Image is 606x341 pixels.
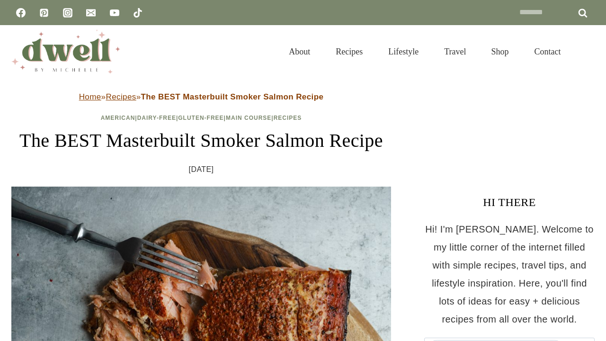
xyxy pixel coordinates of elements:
a: Main Course [226,115,271,121]
span: | | | | [101,115,302,121]
h3: HI THERE [424,194,595,211]
a: Email [81,3,100,22]
strong: The BEST Masterbuilt Smoker Salmon Recipe [141,92,324,101]
time: [DATE] [189,162,214,177]
a: Dairy-Free [137,115,176,121]
a: Pinterest [35,3,53,22]
a: Instagram [58,3,77,22]
a: Facebook [11,3,30,22]
nav: Primary Navigation [276,35,574,68]
a: TikTok [128,3,147,22]
a: YouTube [105,3,124,22]
p: Hi! I'm [PERSON_NAME]. Welcome to my little corner of the internet filled with simple recipes, tr... [424,220,595,328]
a: Recipes [323,35,375,68]
a: Travel [431,35,479,68]
a: Contact [522,35,574,68]
a: American [101,115,135,121]
a: Recipes [106,92,136,101]
a: Recipes [274,115,302,121]
a: Gluten-Free [178,115,223,121]
span: » » [79,92,324,101]
a: About [276,35,323,68]
h1: The BEST Masterbuilt Smoker Salmon Recipe [11,126,391,155]
a: Home [79,92,101,101]
button: View Search Form [579,44,595,60]
a: Lifestyle [375,35,431,68]
img: DWELL by michelle [11,30,120,73]
a: Shop [479,35,522,68]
